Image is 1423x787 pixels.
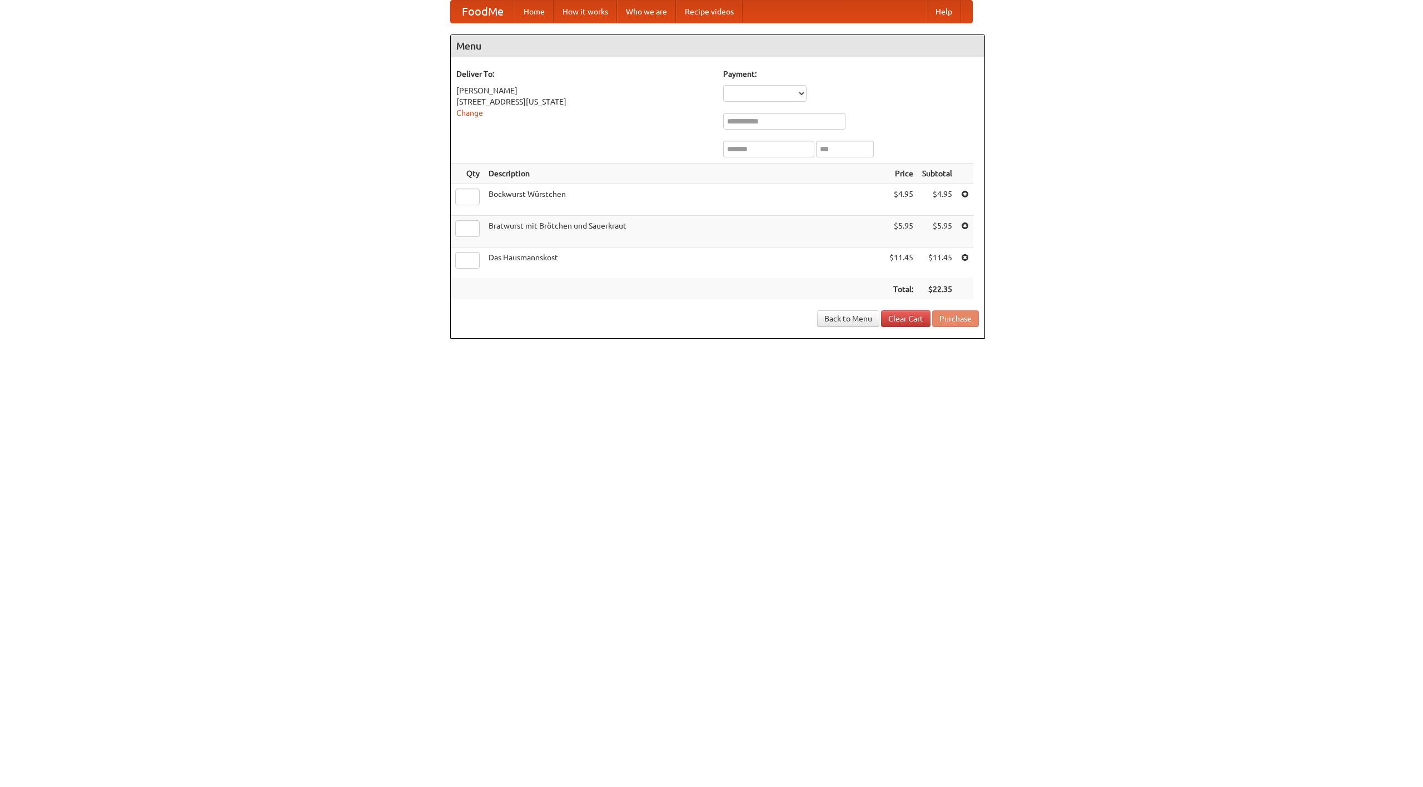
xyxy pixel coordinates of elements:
[484,184,885,216] td: Bockwurst Würstchen
[927,1,961,23] a: Help
[918,164,957,184] th: Subtotal
[484,164,885,184] th: Description
[918,248,957,279] td: $11.45
[554,1,617,23] a: How it works
[817,310,879,327] a: Back to Menu
[451,35,984,57] h4: Menu
[451,164,484,184] th: Qty
[885,248,918,279] td: $11.45
[932,310,979,327] button: Purchase
[456,85,712,96] div: [PERSON_NAME]
[885,164,918,184] th: Price
[885,279,918,300] th: Total:
[885,216,918,248] td: $5.95
[456,108,483,117] a: Change
[456,68,712,80] h5: Deliver To:
[456,96,712,107] div: [STREET_ADDRESS][US_STATE]
[918,279,957,300] th: $22.35
[918,216,957,248] td: $5.95
[676,1,743,23] a: Recipe videos
[617,1,676,23] a: Who we are
[515,1,554,23] a: Home
[484,248,885,279] td: Das Hausmannskost
[484,216,885,248] td: Bratwurst mit Brötchen und Sauerkraut
[723,68,979,80] h5: Payment:
[451,1,515,23] a: FoodMe
[881,310,931,327] a: Clear Cart
[918,184,957,216] td: $4.95
[885,184,918,216] td: $4.95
